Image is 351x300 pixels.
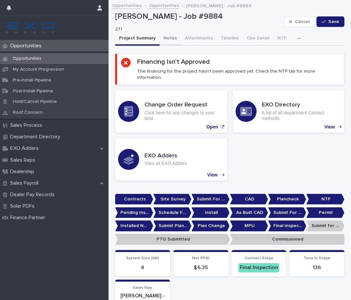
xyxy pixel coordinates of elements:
p: $ 6.35 [177,265,224,271]
p: Finance Partner [8,215,50,221]
span: Sales Rep [133,286,152,290]
button: Cancel [284,16,315,27]
h3: EXO Adders [144,152,187,160]
p: Installed No Permit [115,220,153,231]
p: NTP [306,194,344,205]
p: Contracts [115,194,153,205]
p: Opportunities [8,56,47,61]
h3: EXO Directory [262,102,342,109]
div: Final Inspection [238,263,279,272]
button: Notes [160,32,181,46]
p: Sales Reps [8,157,40,163]
span: System Size (kW) [126,256,159,260]
p: Schedule For Install [153,207,191,218]
p: Submit for PTO [306,220,344,231]
p: Sales Payroll [8,180,44,186]
p: Plan Change [191,220,230,231]
p: Pre-Install Pipeline [8,78,57,83]
p: Dealer Pay Records [8,192,60,198]
p: My Account Progression [8,67,69,72]
p: 136 [293,265,340,271]
button: NTP [273,32,290,46]
p: Final Inspection [268,220,306,231]
p: View all EXO Adders [144,161,187,166]
p: 271 [115,27,278,32]
button: Ops Detail [243,32,273,46]
span: Cancel [295,19,310,24]
img: FKS5r6ZBThi8E5hshIGi [5,21,55,35]
p: Site Survey [153,194,191,205]
p: As Built CAD [230,207,268,218]
p: Submit Plan Change [153,220,191,231]
p: View [207,172,218,178]
p: Submit For Permit [268,207,306,218]
a: Opportunities [149,1,179,9]
p: Open [206,124,218,130]
p: Solar PDFs [8,203,40,209]
a: Opportunities [112,1,142,9]
p: Opportunities [8,43,47,49]
a: View [233,90,345,133]
span: Net PPW [192,256,209,260]
p: Roof Concern [8,110,48,115]
p: Submit For CAD [191,194,230,205]
p: EXO Adders [8,145,44,151]
p: Commissioned [230,234,345,245]
p: CAD [230,194,268,205]
button: Timeline [217,32,243,46]
p: A list of all department Contact methods [262,110,342,121]
p: Pending Install Task [115,207,153,218]
p: The financing for the project hasn't been approved yet. Check the NTP tab for more information. [137,68,340,80]
p: Permit [306,207,344,218]
button: Save [316,16,344,27]
p: MPU [230,220,268,231]
span: Save [328,19,339,24]
p: Dealership [8,169,39,175]
p: [PERSON_NAME] - Job #9884 [186,2,251,9]
p: Sales Process [8,122,47,128]
button: Project Summary [115,32,160,46]
span: Contract Stage [244,256,273,260]
button: Attachments [181,32,217,46]
a: Open [115,90,227,133]
p: [PERSON_NAME] - Job #9884 [115,12,281,21]
p: Department Directory [8,134,65,140]
p: 4 [119,265,166,271]
h3: Change Order Request [144,102,224,109]
p: View [324,124,335,130]
p: Install [191,207,230,218]
p: Plancheck [268,194,306,205]
p: Hold/Cancel Pipeline [8,99,62,104]
p: PTO Submitted [115,234,230,245]
p: Post-Install Pipeline [8,88,59,94]
h2: Financing Isn't Approved [137,58,210,66]
span: Time In Stage [304,256,330,260]
p: Click here for any changes to your deal [144,110,224,121]
a: View [115,138,227,181]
